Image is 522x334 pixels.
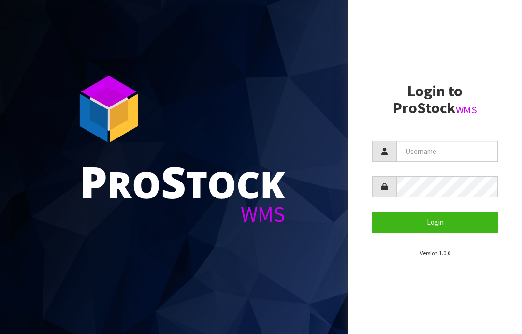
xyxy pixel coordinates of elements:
span: S [161,152,186,211]
small: Version 1.0.0 [420,249,450,257]
input: Username [396,141,498,162]
h2: Login to ProStock [372,83,498,117]
div: ro tock [80,160,285,203]
button: Login [372,212,498,232]
img: ProStock Cube [72,73,145,145]
span: P [80,152,107,211]
div: WMS [80,203,285,225]
small: WMS [456,104,477,116]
